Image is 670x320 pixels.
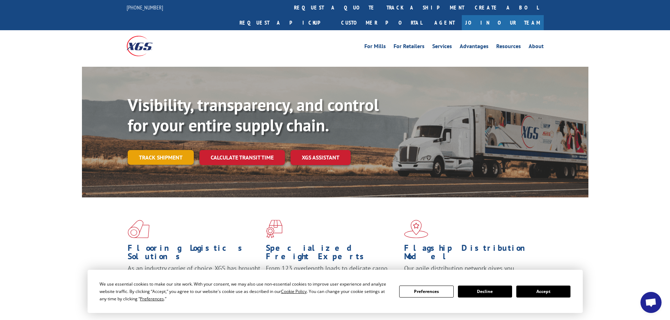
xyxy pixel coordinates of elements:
span: Cookie Policy [281,288,307,294]
a: Agent [427,15,462,30]
a: Advantages [460,44,489,51]
button: Decline [458,286,512,298]
a: XGS ASSISTANT [291,150,351,165]
a: Resources [496,44,521,51]
a: Calculate transit time [199,150,285,165]
div: Cookie Consent Prompt [88,270,583,313]
a: Join Our Team [462,15,544,30]
span: Our agile distribution network gives you nationwide inventory management on demand. [404,264,534,281]
a: Customer Portal [336,15,427,30]
a: About [529,44,544,51]
a: Track shipment [128,150,194,165]
div: We use essential cookies to make our site work. With your consent, we may also use non-essential ... [100,280,391,302]
a: For Retailers [394,44,425,51]
a: Services [432,44,452,51]
h1: Flagship Distribution Model [404,244,537,264]
a: Request a pickup [234,15,336,30]
button: Preferences [399,286,453,298]
img: xgs-icon-focused-on-flooring-red [266,220,282,238]
span: As an industry carrier of choice, XGS has brought innovation and dedication to flooring logistics... [128,264,260,289]
p: From 123 overlength loads to delicate cargo, our experienced staff knows the best way to move you... [266,264,399,295]
span: Preferences [140,296,164,302]
button: Accept [516,286,570,298]
img: xgs-icon-flagship-distribution-model-red [404,220,428,238]
h1: Specialized Freight Experts [266,244,399,264]
h1: Flooring Logistics Solutions [128,244,261,264]
a: For Mills [364,44,386,51]
a: [PHONE_NUMBER] [127,4,163,11]
img: xgs-icon-total-supply-chain-intelligence-red [128,220,149,238]
div: Open chat [640,292,662,313]
b: Visibility, transparency, and control for your entire supply chain. [128,94,379,136]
